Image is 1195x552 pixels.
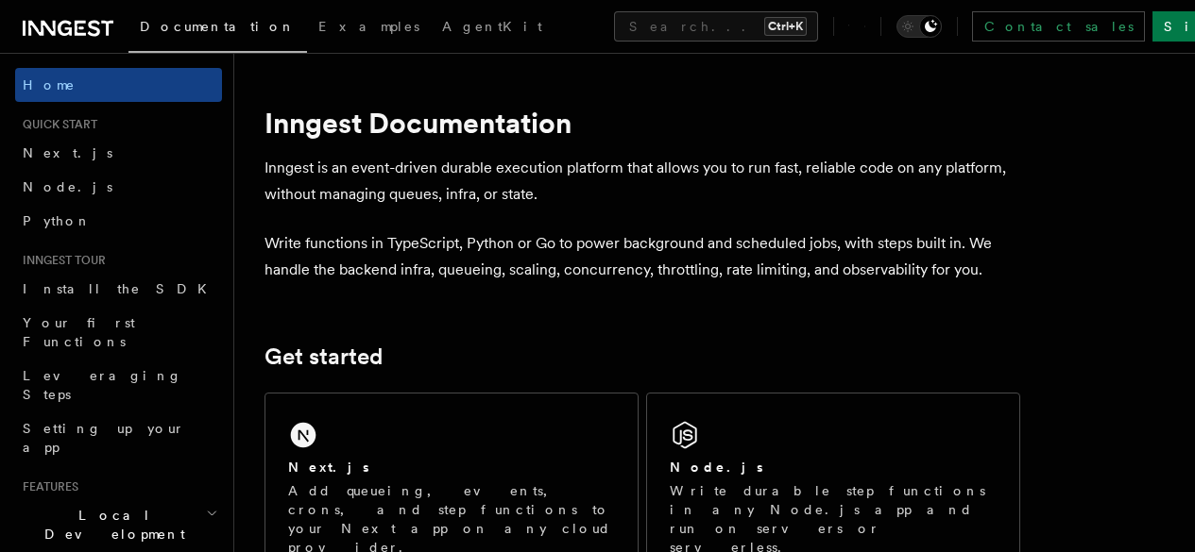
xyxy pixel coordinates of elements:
a: Examples [307,6,431,51]
button: Search...Ctrl+K [614,11,818,42]
span: Setting up your app [23,421,185,455]
a: Python [15,204,222,238]
span: Local Development [15,506,206,544]
a: Home [15,68,222,102]
h1: Inngest Documentation [265,106,1020,140]
a: Node.js [15,170,222,204]
a: Your first Functions [15,306,222,359]
span: Home [23,75,76,94]
span: Quick start [15,117,97,132]
a: Next.js [15,136,222,170]
a: AgentKit [431,6,554,51]
h2: Node.js [670,458,763,477]
a: Setting up your app [15,411,222,464]
button: Local Development [15,498,222,551]
a: Contact sales [972,11,1145,42]
a: Documentation [128,6,307,53]
kbd: Ctrl+K [764,17,807,36]
p: Write functions in TypeScript, Python or Go to power background and scheduled jobs, with steps bu... [265,230,1020,283]
a: Leveraging Steps [15,359,222,411]
h2: Next.js [288,458,369,477]
span: Leveraging Steps [23,368,182,402]
span: Install the SDK [23,281,218,296]
span: Examples [318,19,419,34]
span: Node.js [23,179,112,194]
p: Inngest is an event-driven durable execution platform that allows you to run fast, reliable code ... [265,155,1020,208]
span: Documentation [140,19,296,34]
a: Get started [265,343,383,370]
span: Features [15,479,78,494]
span: Next.js [23,145,112,160]
a: Install the SDK [15,272,222,306]
span: AgentKit [442,19,542,34]
span: Python [23,213,92,228]
button: Toggle dark mode [896,15,942,38]
span: Your first Functions [23,315,135,349]
span: Inngest tour [15,253,106,268]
